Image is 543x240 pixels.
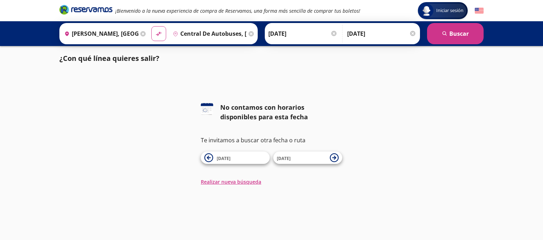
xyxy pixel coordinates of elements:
[62,25,139,42] input: Buscar Origen
[115,7,360,14] em: ¡Bienvenido a la nueva experiencia de compra de Reservamos, una forma más sencilla de comprar tus...
[273,152,342,164] button: [DATE]
[201,136,342,144] p: Te invitamos a buscar otra fecha o ruta
[475,6,484,15] button: English
[277,155,291,161] span: [DATE]
[217,155,230,161] span: [DATE]
[59,4,112,17] a: Brand Logo
[201,152,270,164] button: [DATE]
[59,4,112,15] i: Brand Logo
[220,103,342,122] div: No contamos con horarios disponibles para esta fecha
[347,25,416,42] input: Opcional
[427,23,484,44] button: Buscar
[433,7,466,14] span: Iniciar sesión
[170,25,247,42] input: Buscar Destino
[59,53,159,64] p: ¿Con qué línea quieres salir?
[201,178,261,185] button: Realizar nueva búsqueda
[268,25,338,42] input: Elegir Fecha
